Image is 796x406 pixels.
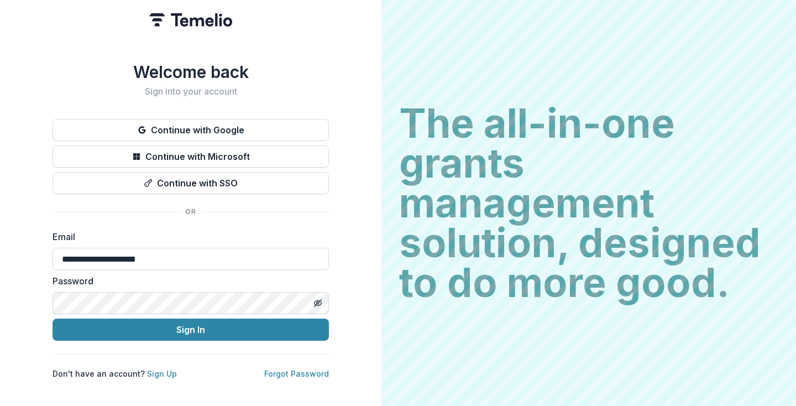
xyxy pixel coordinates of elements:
[264,369,329,378] a: Forgot Password
[53,62,329,82] h1: Welcome back
[53,86,329,97] h2: Sign into your account
[147,369,177,378] a: Sign Up
[149,13,232,27] img: Temelio
[53,172,329,194] button: Continue with SSO
[53,274,322,288] label: Password
[53,119,329,141] button: Continue with Google
[53,319,329,341] button: Sign In
[53,145,329,168] button: Continue with Microsoft
[309,294,327,312] button: Toggle password visibility
[53,368,177,379] p: Don't have an account?
[53,230,322,243] label: Email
